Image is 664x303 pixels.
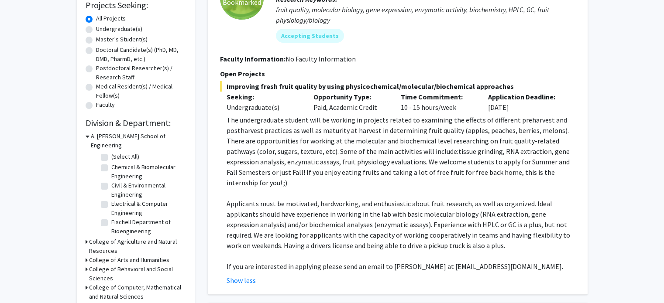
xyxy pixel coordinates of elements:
label: Undergraduate(s) [96,24,142,34]
label: Electrical & Computer Engineering [111,199,184,218]
span: Improving fresh fruit quality by using physicochemical/molecular/biochemical approaches [220,81,575,92]
p: Open Projects [220,68,575,79]
div: Undergraduate(s) [227,102,301,112]
label: Materials Science & Engineering [111,236,184,254]
p: Seeking: [227,92,301,102]
div: 10 - 15 hours/week [394,92,482,112]
span: If you are interested in applying please send an email to [PERSON_NAME] at [EMAIL_ADDRESS][DOMAIN... [227,262,563,271]
label: Fischell Department of Bioengineering [111,218,184,236]
span: Applicants must be motivated, hardworking, and enthusiastic about fruit research, as well as orga... [227,199,570,250]
span: The undergraduate student will be working in projects related to examining the effects of differe... [227,116,570,187]
p: Time Commitment: [401,92,475,102]
span: No Faculty Information [286,54,356,63]
div: [DATE] [482,92,569,112]
div: Paid, Academic Credit [307,92,394,112]
label: Master's Student(s) [96,35,148,44]
h3: College of Computer, Mathematical and Natural Sciences [89,283,186,301]
div: fruit quality, molecular biology, gene expression, enzymatic activity, biochemistry, HPLC, GC, fr... [276,4,575,25]
h3: College of Agriculture and Natural Resources [89,237,186,255]
label: Faculty [96,100,115,109]
label: Postdoctoral Researcher(s) / Research Staff [96,64,186,82]
h3: A. [PERSON_NAME] School of Engineering [91,132,186,150]
label: Chemical & Biomolecular Engineering [111,163,184,181]
p: Application Deadline: [488,92,562,102]
h2: Division & Department: [86,118,186,128]
mat-chip: Accepting Students [276,29,344,43]
h3: College of Behavioral and Social Sciences [89,265,186,283]
h3: College of Arts and Humanities [89,255,169,265]
iframe: Chat [7,264,37,296]
label: Civil & Environmental Engineering [111,181,184,199]
label: All Projects [96,14,126,23]
label: (Select All) [111,152,139,161]
p: Opportunity Type: [313,92,388,102]
b: Faculty Information: [220,54,286,63]
button: Show less [227,275,256,286]
label: Doctoral Candidate(s) (PhD, MD, DMD, PharmD, etc.) [96,45,186,64]
label: Medical Resident(s) / Medical Fellow(s) [96,82,186,100]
